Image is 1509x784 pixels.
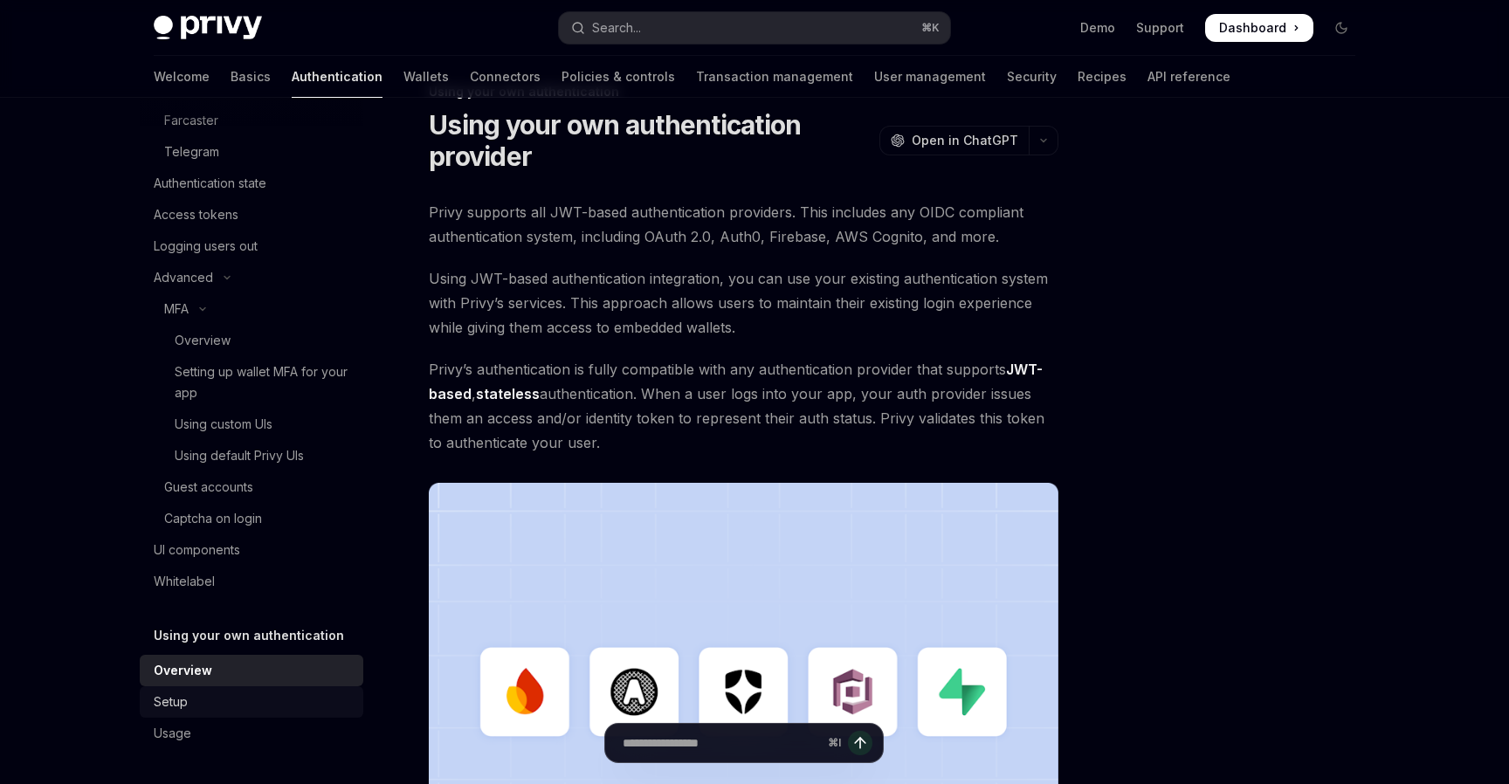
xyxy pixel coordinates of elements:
a: Captcha on login [140,503,363,534]
a: stateless [476,385,540,403]
button: Open in ChatGPT [879,126,1029,155]
div: Overview [175,330,231,351]
div: Setting up wallet MFA for your app [175,361,353,403]
a: Connectors [470,56,541,98]
img: dark logo [154,16,262,40]
span: Privy’s authentication is fully compatible with any authentication provider that supports , authe... [429,357,1058,455]
button: Open search [559,12,950,44]
button: Send message [848,731,872,755]
a: Access tokens [140,199,363,230]
div: Usage [154,723,191,744]
div: Search... [592,17,641,38]
div: Using default Privy UIs [175,445,304,466]
div: Guest accounts [164,477,253,498]
a: Telegram [140,136,363,168]
a: Welcome [154,56,210,98]
a: Dashboard [1205,14,1313,42]
a: Using default Privy UIs [140,440,363,471]
a: Transaction management [696,56,853,98]
span: Open in ChatGPT [912,132,1018,149]
button: Toggle dark mode [1327,14,1355,42]
div: Using custom UIs [175,414,272,435]
a: Recipes [1078,56,1127,98]
a: Whitelabel [140,566,363,597]
div: Setup [154,691,188,712]
a: Policies & controls [562,56,675,98]
a: Setup [140,686,363,718]
a: Demo [1080,19,1115,37]
h1: Using your own authentication provider [429,109,872,172]
a: Overview [140,325,363,356]
div: Telegram [164,141,219,162]
a: User management [874,56,986,98]
div: Overview [154,660,212,681]
button: Toggle MFA section [140,293,363,325]
button: Toggle Advanced section [140,262,363,293]
a: Wallets [403,56,449,98]
a: Overview [140,655,363,686]
a: API reference [1147,56,1230,98]
div: Access tokens [154,204,238,225]
a: Using custom UIs [140,409,363,440]
div: Logging users out [154,236,258,257]
span: Dashboard [1219,19,1286,37]
a: Logging users out [140,230,363,262]
div: Captcha on login [164,508,262,529]
div: UI components [154,540,240,560]
a: Guest accounts [140,471,363,503]
a: Security [1007,56,1057,98]
a: Basics [231,56,271,98]
div: Advanced [154,267,213,288]
a: Authentication state [140,168,363,199]
a: UI components [140,534,363,566]
span: Using JWT-based authentication integration, you can use your existing authentication system with ... [429,266,1058,340]
div: MFA [164,299,189,320]
a: Usage [140,718,363,749]
a: Authentication [292,56,382,98]
a: Support [1136,19,1184,37]
span: Privy supports all JWT-based authentication providers. This includes any OIDC compliant authentic... [429,200,1058,249]
input: Ask a question... [623,724,821,762]
h5: Using your own authentication [154,625,344,646]
span: ⌘ K [921,21,940,35]
div: Whitelabel [154,571,215,592]
div: Authentication state [154,173,266,194]
a: Setting up wallet MFA for your app [140,356,363,409]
